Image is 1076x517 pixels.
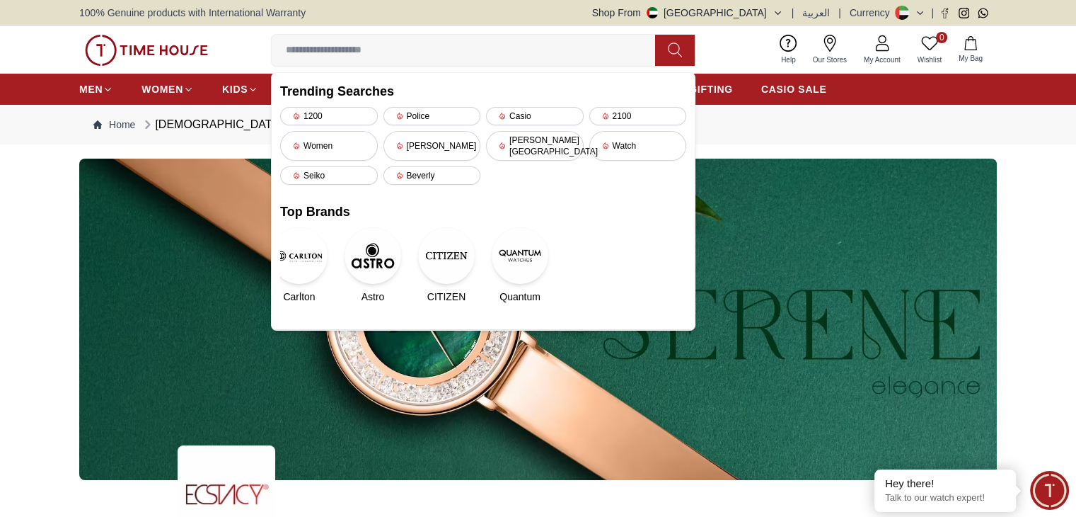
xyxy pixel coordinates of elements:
img: ... [79,159,997,480]
div: [DEMOGRAPHIC_DATA] [141,116,282,133]
img: United Arab Emirates [647,7,658,18]
span: MEN [79,82,103,96]
img: ... [85,35,208,66]
span: WOMEN [141,82,183,96]
a: GIFTING [689,76,733,102]
img: Quantum [492,227,548,284]
span: | [838,6,841,20]
span: CASIO SALE [761,82,827,96]
img: Astro [345,227,401,284]
h2: Trending Searches [280,81,686,101]
span: My Account [858,55,906,65]
div: Women [280,131,378,161]
span: 100% Genuine products with International Warranty [79,6,306,20]
div: Watch [589,131,687,161]
div: 2100 [589,107,687,125]
a: CITIZENCITIZEN [427,227,465,304]
a: CASIO SALE [761,76,827,102]
button: My Bag [950,33,991,67]
span: | [931,6,934,20]
span: 0 [936,32,947,43]
a: Home [93,118,135,132]
a: WOMEN [141,76,194,102]
button: العربية [802,6,830,20]
div: Seiko [280,166,378,185]
span: GIFTING [689,82,733,96]
div: 1200 [280,107,378,125]
span: | [792,6,794,20]
p: Talk to our watch expert! [885,492,1005,504]
span: Wishlist [912,55,947,65]
a: Help [773,32,804,68]
a: 0Wishlist [909,32,950,68]
a: KIDS [222,76,258,102]
span: CITIZEN [427,290,465,304]
div: Beverly [383,166,481,185]
span: Astro [361,290,385,304]
a: Facebook [939,8,950,18]
div: [PERSON_NAME] [383,131,481,161]
a: CarltonCarlton [280,227,318,304]
div: Hey there! [885,477,1005,491]
span: Carlton [283,290,315,304]
div: Casio [486,107,584,125]
nav: Breadcrumb [79,105,997,144]
h2: Top Brands [280,202,686,222]
div: [PERSON_NAME][GEOGRAPHIC_DATA] [486,131,584,161]
span: My Bag [953,53,988,64]
a: Instagram [959,8,969,18]
span: Quantum [499,290,540,304]
a: Our Stores [804,32,855,68]
span: KIDS [222,82,248,96]
div: Chat Widget [1030,471,1069,510]
span: Our Stores [807,55,852,65]
span: Help [775,55,802,65]
a: MEN [79,76,113,102]
img: Carlton [271,227,328,284]
a: AstroAstro [354,227,392,304]
a: Whatsapp [978,8,988,18]
a: QuantumQuantum [501,227,539,304]
div: Police [383,107,481,125]
div: Currency [850,6,896,20]
img: CITIZEN [418,227,475,284]
button: Shop From[GEOGRAPHIC_DATA] [592,6,783,20]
